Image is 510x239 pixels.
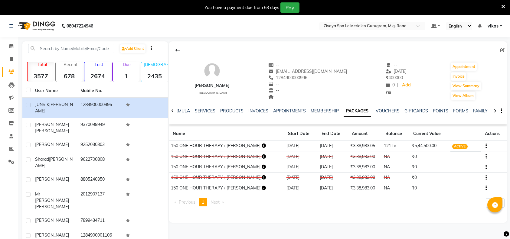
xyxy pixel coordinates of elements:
[473,108,488,114] a: FAMILY
[268,81,280,87] span: --
[35,191,69,203] span: Mr [PERSON_NAME]
[268,75,308,80] span: 1284900000996
[77,98,122,118] td: 1284900000996
[268,69,347,74] span: [EMAIL_ADDRESS][DOMAIN_NAME]
[451,82,481,90] button: View Summary
[113,72,139,80] strong: 1
[35,102,49,107] span: JUNSIK
[114,62,139,67] p: Due
[410,172,450,183] td: ₹0
[318,141,348,151] td: [DATE]
[268,94,280,99] span: --
[67,18,93,34] b: 08047224946
[318,172,348,183] td: [DATE]
[452,176,475,180] span: CANCELLED
[273,108,306,114] a: APPOINTMENTS
[488,23,499,29] span: vikas
[35,157,73,168] span: [PERSON_NAME]
[410,127,450,141] th: Current Value
[401,81,411,89] a: Add
[77,173,122,187] td: 8805240350
[284,183,318,193] td: [DATE]
[172,198,227,206] nav: Pagination
[77,187,122,214] td: 2012907137
[311,108,339,114] a: MEMBERSHIP
[169,127,285,141] th: Name
[318,162,348,173] td: [DATE]
[386,69,407,74] span: [DATE]
[410,162,450,173] td: ₹0
[344,106,371,117] a: PACKAGES
[204,5,279,11] div: You have a payment due from 63 days
[348,172,382,183] td: ₹3,38,983.00
[410,183,450,193] td: ₹0
[169,108,190,114] a: FORMULA
[284,151,318,162] td: [DATE]
[386,75,403,80] span: 400000
[348,183,382,193] td: ₹3,38,983.00
[35,128,69,134] span: [PERSON_NAME]
[77,84,122,98] th: Mobile No.
[348,151,382,162] td: ₹3,38,983.00
[77,153,122,173] td: 9622700808
[268,62,280,68] span: --
[451,92,475,100] button: View Album
[15,18,57,34] img: logo
[144,62,168,67] p: [DEMOGRAPHIC_DATA]
[453,108,468,114] a: FORMS
[195,82,230,89] div: [PERSON_NAME]
[452,165,475,170] span: CANCELLED
[382,141,410,151] td: 121 hr
[169,162,285,173] td: 150 ONE HOUR THERAPY ( [PERSON_NAME])
[284,141,318,151] td: [DATE]
[77,214,122,228] td: 7899434711
[220,108,244,114] a: PRODUCTS
[56,72,83,80] strong: 678
[248,108,268,114] a: INVOICES
[433,108,448,114] a: POINTS
[35,218,69,223] span: [PERSON_NAME]
[77,138,122,153] td: 9252030303
[172,44,184,56] div: Back to Client
[397,82,398,88] span: |
[77,118,122,138] td: 9370099949
[31,84,77,98] th: User Name
[386,82,395,88] span: 0
[410,141,450,151] td: ₹5,44,500.00
[169,183,285,193] td: 150 ONE HOUR THERAPY ( [PERSON_NAME])
[382,172,410,183] td: NA
[481,127,507,141] th: Actions
[35,122,69,127] span: [PERSON_NAME]
[386,75,388,80] span: ₹
[35,157,49,162] span: Sharad
[87,62,111,67] p: Lost
[318,183,348,193] td: [DATE]
[211,199,220,205] span: Next
[30,62,54,67] p: Total
[35,232,69,238] span: [PERSON_NAME]
[348,127,382,141] th: Amount
[348,162,382,173] td: ₹3,38,983.00
[280,2,299,13] button: Pay
[386,62,397,68] span: --
[35,102,73,114] span: [PERSON_NAME]
[35,176,69,182] span: [PERSON_NAME]
[58,62,83,67] p: Recent
[452,155,475,160] span: CANCELLED
[376,108,400,114] a: VOUCHERS
[28,44,114,53] input: Search by Name/Mobile/Email/Code
[141,72,168,80] strong: 2435
[451,72,466,81] button: Invoice
[268,88,280,93] span: --
[169,151,285,162] td: 150 ONE HOUR THERAPY ( [PERSON_NAME])
[404,108,428,114] a: GIFTCARDS
[202,199,204,205] span: 1
[120,44,145,53] a: Add Client
[485,215,504,233] iframe: chat widget
[452,144,468,149] span: ACTIVE
[318,127,348,141] th: End Date
[382,127,410,141] th: Balance
[410,151,450,162] td: ₹0
[382,151,410,162] td: NA
[452,186,475,191] span: CANCELLED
